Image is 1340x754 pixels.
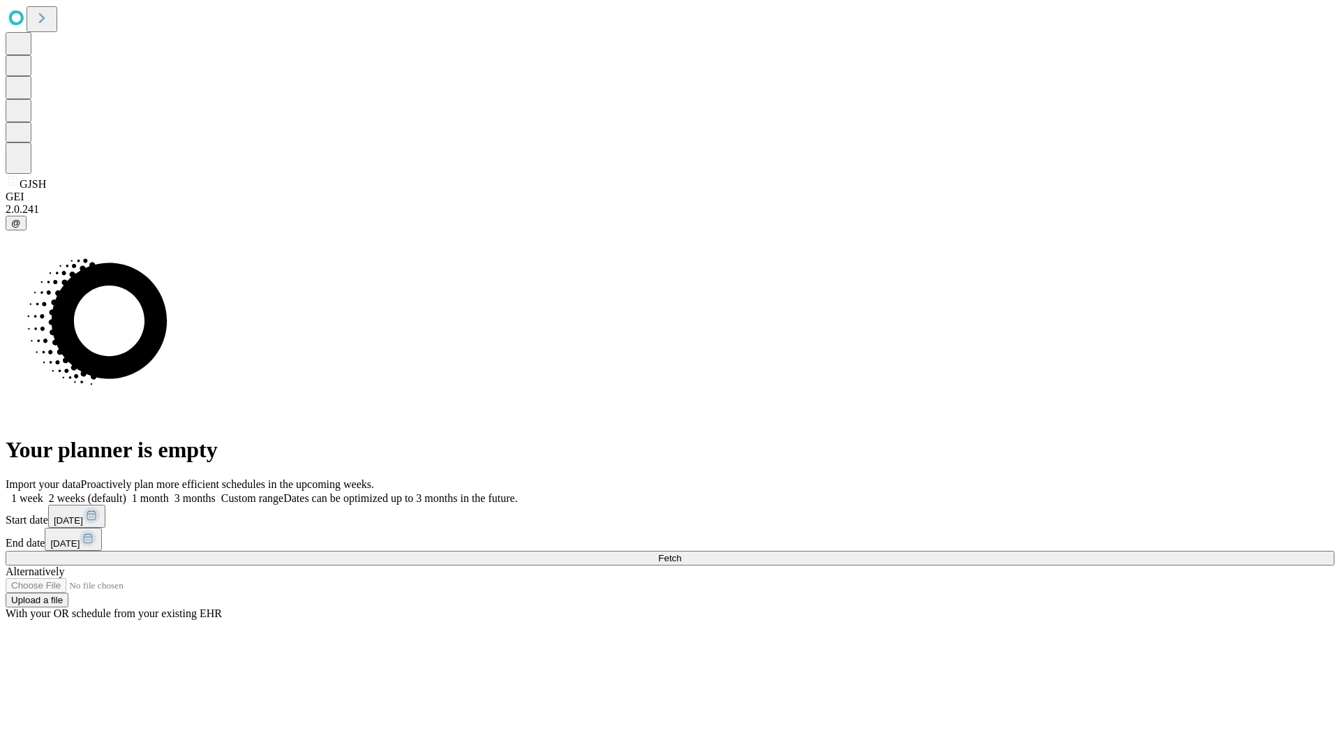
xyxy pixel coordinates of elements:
h1: Your planner is empty [6,437,1334,463]
span: Custom range [221,492,283,504]
span: [DATE] [54,515,83,526]
span: 1 week [11,492,43,504]
button: Fetch [6,551,1334,565]
span: Dates can be optimized up to 3 months in the future. [283,492,517,504]
span: 1 month [132,492,169,504]
div: Start date [6,505,1334,528]
div: GEI [6,191,1334,203]
span: GJSH [20,178,46,190]
div: End date [6,528,1334,551]
span: 2 weeks (default) [49,492,126,504]
span: Proactively plan more efficient schedules in the upcoming weeks. [81,478,374,490]
span: Import your data [6,478,81,490]
div: 2.0.241 [6,203,1334,216]
span: @ [11,218,21,228]
span: 3 months [174,492,216,504]
span: Fetch [658,553,681,563]
button: [DATE] [45,528,102,551]
button: Upload a file [6,593,68,607]
span: With your OR schedule from your existing EHR [6,607,222,619]
button: [DATE] [48,505,105,528]
button: @ [6,216,27,230]
span: [DATE] [50,538,80,549]
span: Alternatively [6,565,64,577]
